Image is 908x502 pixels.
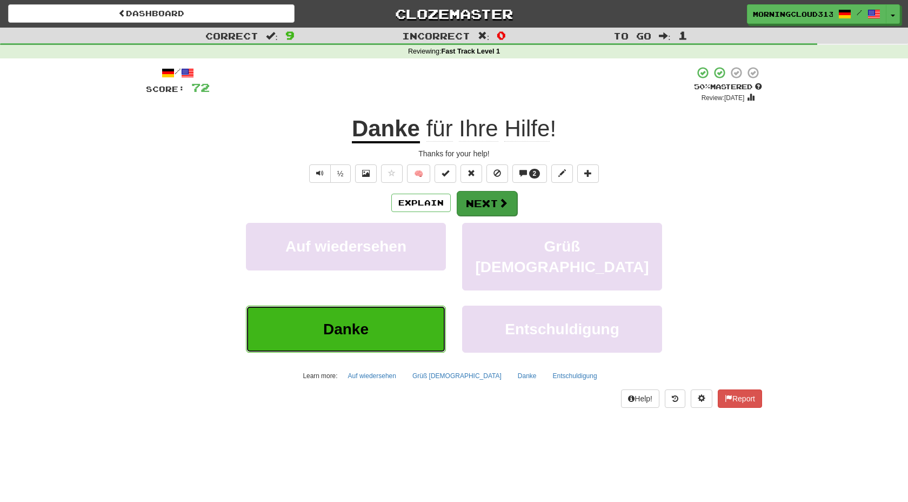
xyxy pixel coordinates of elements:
[381,164,403,183] button: Favorite sentence (alt+f)
[8,4,295,23] a: Dashboard
[303,372,337,380] small: Learn more:
[512,164,548,183] button: 2
[402,30,470,41] span: Incorrect
[505,321,619,338] span: Entschuldigung
[621,389,659,408] button: Help!
[420,116,556,142] span: !
[146,148,762,159] div: Thanks for your help!
[285,29,295,42] span: 9
[504,116,550,142] span: Hilfe
[311,4,597,23] a: Clozemaster
[285,238,406,255] span: Auf wiedersehen
[146,84,185,94] span: Score:
[442,48,500,55] strong: Fast Track Level 1
[857,9,862,16] span: /
[191,81,210,94] span: 72
[512,368,543,384] button: Danke
[459,116,498,142] span: Ihre
[323,321,369,338] span: Danke
[307,164,351,183] div: Text-to-speech controls
[407,164,430,183] button: 🧠
[205,30,258,41] span: Correct
[435,164,456,183] button: Set this sentence to 100% Mastered (alt+m)
[702,94,745,102] small: Review: [DATE]
[391,194,451,212] button: Explain
[718,389,762,408] button: Report
[678,29,687,42] span: 1
[577,164,599,183] button: Add to collection (alt+a)
[694,82,762,92] div: Mastered
[478,31,490,41] span: :
[457,191,517,216] button: Next
[694,82,710,91] span: 50 %
[406,368,508,384] button: Grüß [DEMOGRAPHIC_DATA]
[309,164,331,183] button: Play sentence audio (ctl+space)
[266,31,278,41] span: :
[497,29,506,42] span: 0
[246,306,446,353] button: Danke
[533,170,537,177] span: 2
[352,116,420,143] u: Danke
[665,389,685,408] button: Round history (alt+y)
[613,30,651,41] span: To go
[146,66,210,80] div: /
[551,164,573,183] button: Edit sentence (alt+d)
[460,164,482,183] button: Reset to 0% Mastered (alt+r)
[355,164,377,183] button: Show image (alt+x)
[426,116,453,142] span: für
[330,164,351,183] button: ½
[486,164,508,183] button: Ignore sentence (alt+i)
[246,223,446,270] button: Auf wiedersehen
[547,368,603,384] button: Entschuldigung
[747,4,886,24] a: MorningCloud3139 /
[462,306,662,353] button: Entschuldigung
[462,223,662,290] button: Grüß [DEMOGRAPHIC_DATA]
[342,368,402,384] button: Auf wiedersehen
[476,238,649,275] span: Grüß [DEMOGRAPHIC_DATA]
[659,31,671,41] span: :
[753,9,833,19] span: MorningCloud3139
